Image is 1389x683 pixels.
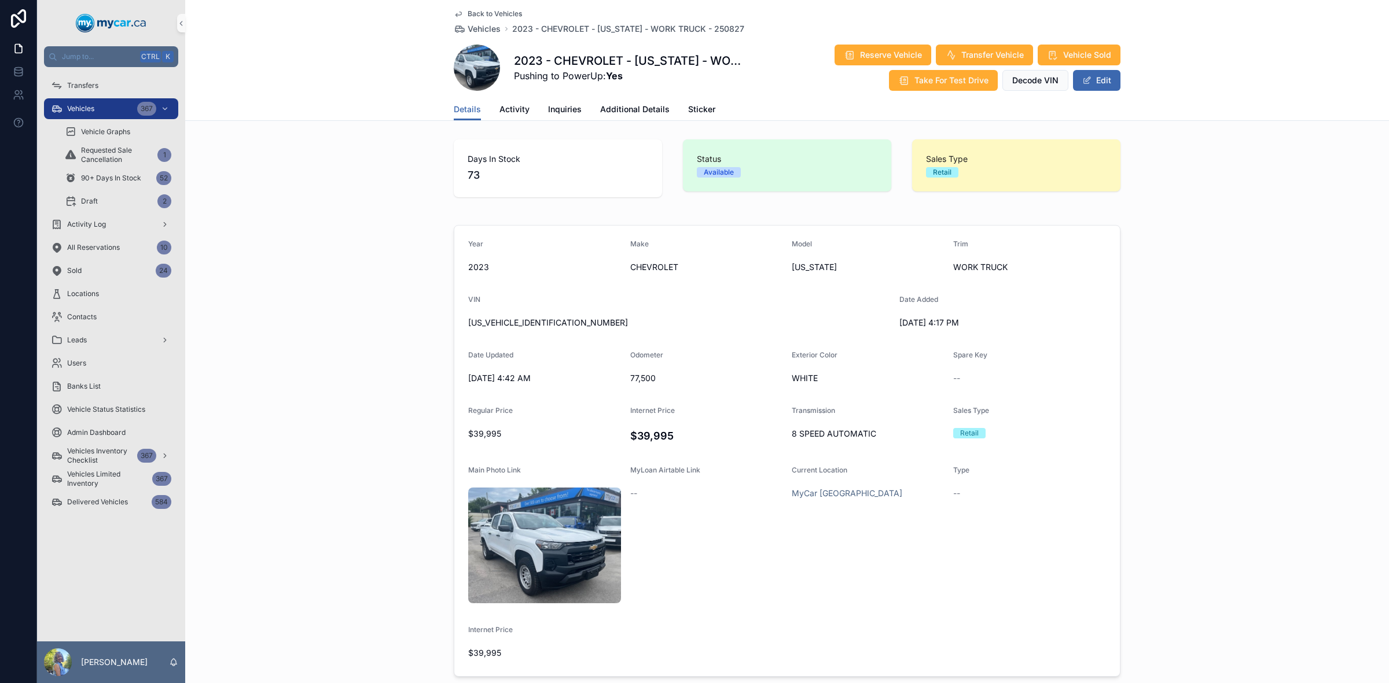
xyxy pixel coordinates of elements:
span: $39,995 [468,428,621,440]
span: [DATE] 4:17 PM [899,317,1052,328]
span: Status [697,153,877,165]
a: Sold24 [44,260,178,281]
a: Sticker [688,99,715,122]
a: 90+ Days In Stock52 [58,168,178,189]
div: scrollable content [37,67,185,527]
div: 24 [156,264,171,278]
span: -- [953,488,960,499]
a: Vehicles [454,23,501,35]
span: Vehicle Graphs [81,127,130,136]
span: All Reservations [67,243,120,252]
span: Pushing to PowerUp: [514,69,745,83]
span: Transfers [67,81,98,90]
span: Sales Type [953,406,989,415]
span: Leads [67,335,87,345]
div: Available [704,167,734,178]
span: 2023 [468,261,621,273]
span: VIN [468,295,480,304]
a: Users [44,353,178,374]
span: Back to Vehicles [468,9,522,19]
span: Decode VIN [1012,75,1059,86]
div: 1 [157,148,171,162]
div: Retail [960,428,979,438]
span: Odometer [630,350,663,359]
span: WHITE [792,372,944,384]
img: uc [468,488,621,603]
a: Requested Sale Cancellation1 [58,145,178,165]
span: MyLoan Airtable Link [630,466,700,474]
span: Draft [81,197,98,206]
span: Contacts [67,312,97,322]
span: 8 SPEED AUTOMATIC [792,428,944,440]
div: Retail [933,167,951,178]
span: Internet Price [630,406,675,415]
span: Requested Sale Cancellation [81,146,153,164]
span: Vehicles Inventory Checklist [67,446,133,465]
button: Take For Test Drive [889,70,998,91]
span: CHEVROLET [630,261,783,273]
a: Banks List [44,376,178,397]
span: Delivered Vehicles [67,497,128,507]
button: Edit [1073,70,1120,91]
span: Inquiries [548,104,582,115]
span: Activity [499,104,530,115]
span: Date Updated [468,350,513,359]
span: Type [953,466,969,474]
span: Main Photo Link [468,466,521,474]
a: Admin Dashboard [44,422,178,443]
span: Admin Dashboard [67,428,126,437]
span: Transfer Vehicle [961,49,1024,61]
span: Days In Stock [468,153,648,165]
a: MyCar [GEOGRAPHIC_DATA] [792,488,902,499]
a: Vehicles Inventory Checklist367 [44,445,178,466]
div: 2 [157,194,171,208]
a: Leads [44,330,178,350]
span: Reserve Vehicle [860,49,922,61]
span: Vehicle Status Statistics [67,405,145,414]
span: Regular Price [468,406,513,415]
span: -- [953,372,960,384]
span: Details [454,104,481,115]
span: Banks List [67,382,101,391]
span: Vehicle Sold [1063,49,1111,61]
span: Sales Type [926,153,1107,165]
span: WORK TRUCK [953,261,1106,273]
span: -- [630,488,637,499]
strong: Yes [606,70,623,82]
span: [US_VEHICLE_IDENTIFICATION_NUMBER] [468,317,890,328]
span: Ctrl [140,51,161,62]
span: Take For Test Drive [914,75,989,86]
button: Transfer Vehicle [936,45,1033,65]
a: Contacts [44,307,178,327]
span: 77,500 [630,372,783,384]
button: Decode VIN [1002,70,1068,91]
a: Activity Log [44,214,178,235]
span: Locations [67,289,99,298]
a: Draft2 [58,191,178,212]
h4: $39,995 [630,428,783,444]
span: Vehicles [468,23,501,35]
span: Users [67,359,86,368]
span: Vehicles [67,104,94,113]
button: Reserve Vehicle [835,45,931,65]
a: 2023 - CHEVROLET - [US_STATE] - WORK TRUCK - 250827 [512,23,744,35]
a: Back to Vehicles [454,9,522,19]
span: Spare Key [953,350,987,359]
a: Inquiries [548,99,582,122]
a: Vehicle Status Statistics [44,399,178,420]
a: Vehicle Graphs [58,121,178,142]
p: [PERSON_NAME] [81,656,148,668]
span: Vehicles Limited Inventory [67,470,148,488]
div: 367 [152,472,171,486]
span: Additional Details [600,104,670,115]
span: 90+ Days In Stock [81,173,141,183]
span: Exterior Color [792,350,837,359]
span: Year [468,239,483,248]
a: Additional Details [600,99,670,122]
a: Details [454,99,481,121]
span: 73 [468,167,648,183]
button: Jump to...CtrlK [44,46,178,67]
img: App logo [76,14,146,32]
div: 584 [152,495,171,509]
